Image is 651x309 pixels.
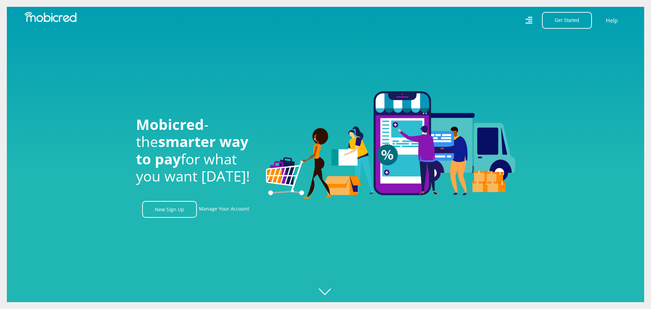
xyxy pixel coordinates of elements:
[136,116,256,185] h1: - the for what you want [DATE]!
[542,12,592,29] button: Get Started
[136,115,204,134] span: Mobicred
[25,12,77,22] img: Mobicred
[136,132,248,168] span: smarter way to pay
[142,201,197,218] a: New Sign Up
[199,201,249,218] a: Manage Your Account
[266,91,515,199] img: Welcome to Mobicred
[606,16,618,25] a: Help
